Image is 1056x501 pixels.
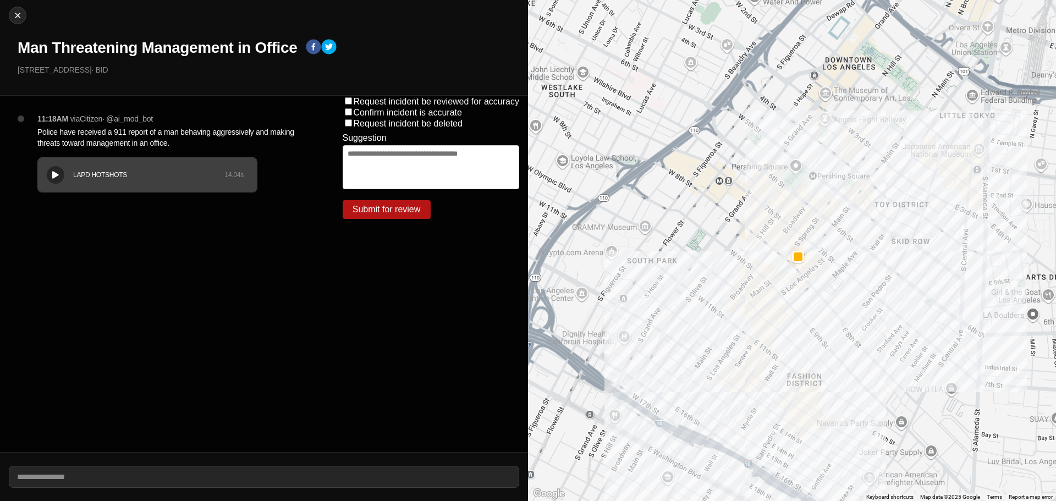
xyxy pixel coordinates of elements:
[306,39,321,57] button: facebook
[37,113,68,124] p: 11:18AM
[9,7,26,24] button: cancel
[354,97,520,106] label: Request incident be reviewed for accuracy
[531,487,567,501] a: Open this area in Google Maps (opens a new window)
[343,200,431,219] button: Submit for review
[1009,494,1053,500] a: Report a map error
[321,39,337,57] button: twitter
[224,170,244,179] div: 14.04 s
[354,108,462,117] label: Confirm incident is accurate
[70,113,153,124] p: via Citizen · @ ai_mod_bot
[18,64,519,75] p: [STREET_ADDRESS] · BID
[987,494,1002,500] a: Terms (opens in new tab)
[12,10,23,21] img: cancel
[37,126,299,148] p: Police have received a 911 report of a man behaving aggressively and making threats toward manage...
[343,133,387,143] label: Suggestion
[920,494,980,500] span: Map data ©2025 Google
[354,119,463,128] label: Request incident be deleted
[18,38,297,58] h1: Man Threatening Management in Office
[73,170,224,179] div: LAPD HOTSHOTS
[866,493,914,501] button: Keyboard shortcuts
[531,487,567,501] img: Google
